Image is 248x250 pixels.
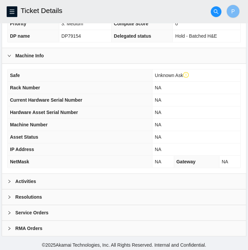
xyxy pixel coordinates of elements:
span: Rack Number [10,85,40,90]
span: Hold - Batched H&E [175,33,217,39]
span: Safe [10,73,20,78]
span: right [7,226,11,230]
span: search [211,9,221,14]
span: NA [155,97,161,103]
div: Machine Info [2,48,246,63]
span: DP79154 [62,33,81,39]
b: Activities [15,178,36,185]
span: Priority [10,21,26,26]
span: Delegated status [114,33,151,39]
div: Resolutions [2,189,246,205]
button: P [226,5,240,18]
span: Current Hardware Serial Number [10,97,82,103]
span: NA [155,134,161,140]
span: IP Address [10,147,34,152]
span: Asset Status [10,134,38,140]
span: exclamation-circle [183,72,189,78]
div: Activities [2,174,246,189]
b: Service Orders [15,209,49,216]
span: Gateway [176,159,196,164]
span: 3. Medium [62,21,83,26]
div: Service Orders [2,205,246,220]
span: Compute Score [114,21,148,26]
span: NA [155,122,161,127]
span: right [7,195,11,199]
span: Machine Number [10,122,48,127]
span: Unknown Ask [155,73,189,78]
span: Hardware Asset Serial Number [10,110,78,115]
div: RMA Orders [2,221,246,236]
span: right [7,179,11,183]
span: NA [222,159,228,164]
span: P [231,7,235,16]
span: right [7,211,11,215]
b: RMA Orders [15,225,42,232]
span: menu [7,9,17,14]
button: search [211,6,221,17]
span: NA [155,110,161,115]
span: 0 [175,21,178,26]
b: Resolutions [15,193,42,201]
button: menu [7,6,17,17]
span: DP name [10,33,30,39]
span: NA [155,85,161,90]
span: NA [155,147,161,152]
span: right [7,54,11,58]
span: NA [155,159,161,164]
b: Machine Info [15,52,44,59]
span: NetMask [10,159,29,164]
